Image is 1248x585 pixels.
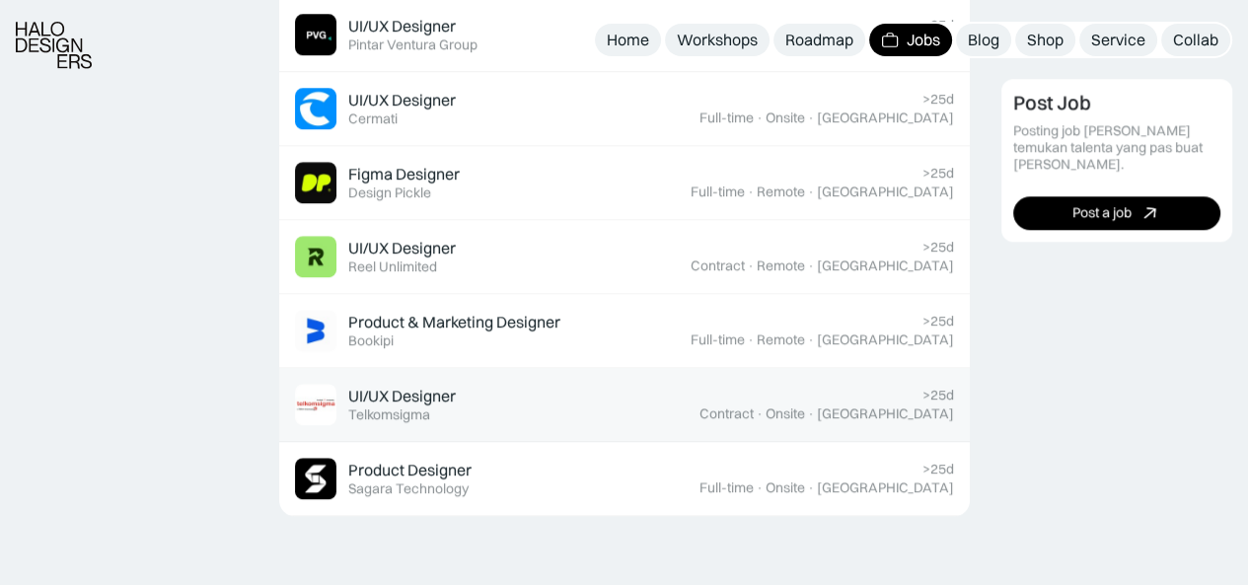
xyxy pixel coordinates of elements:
a: Job ImageUI/UX DesignerCermati>25dFull-time·Onsite·[GEOGRAPHIC_DATA] [279,72,970,146]
div: · [747,257,755,274]
div: Full-time [691,183,745,200]
div: Product Designer [348,460,472,480]
div: · [756,110,764,126]
div: Full-time [691,331,745,348]
img: Job Image [295,162,336,203]
a: Roadmap [773,24,865,56]
a: Job ImageUI/UX DesignerTelkomsigma>25dContract·Onsite·[GEOGRAPHIC_DATA] [279,368,970,442]
div: · [807,405,815,422]
div: UI/UX Designer [348,90,456,110]
div: >25d [922,91,954,108]
a: Shop [1015,24,1075,56]
div: Product & Marketing Designer [348,312,560,332]
div: Remote [757,331,805,348]
div: >25d [922,239,954,256]
div: Remote [757,257,805,274]
img: Job Image [295,88,336,129]
div: >25d [922,165,954,182]
div: · [747,331,755,348]
div: Service [1091,30,1145,50]
div: Post Job [1013,91,1091,114]
a: Jobs [869,24,952,56]
div: Bookipi [348,332,394,349]
div: Post a job [1072,204,1132,221]
div: Remote [757,183,805,200]
div: Design Pickle [348,184,431,201]
div: · [807,110,815,126]
div: Jobs [907,30,940,50]
div: Posting job [PERSON_NAME] temukan talenta yang pas buat [PERSON_NAME]. [1013,122,1221,172]
a: Collab [1161,24,1230,56]
div: · [747,183,755,200]
div: Onsite [766,479,805,496]
a: Job ImageProduct & Marketing DesignerBookipi>25dFull-time·Remote·[GEOGRAPHIC_DATA] [279,294,970,368]
div: UI/UX Designer [348,16,456,37]
div: >25d [922,461,954,477]
img: Job Image [295,384,336,425]
div: · [807,479,815,496]
a: Job ImageFigma DesignerDesign Pickle>25dFull-time·Remote·[GEOGRAPHIC_DATA] [279,146,970,220]
div: · [807,183,815,200]
div: · [807,331,815,348]
div: Home [607,30,649,50]
div: >25d [922,313,954,329]
div: Full-time [699,110,754,126]
div: [GEOGRAPHIC_DATA] [817,257,954,274]
div: >25d [922,387,954,403]
div: UI/UX Designer [348,238,456,258]
a: Post a job [1013,195,1221,229]
div: Sagara Technology [348,480,469,497]
div: Workshops [677,30,758,50]
div: [GEOGRAPHIC_DATA] [817,183,954,200]
div: Shop [1027,30,1064,50]
div: Cermati [348,110,398,127]
div: Contract [691,257,745,274]
div: Roadmap [785,30,853,50]
div: >25d [922,17,954,34]
img: Job Image [295,14,336,55]
a: Job ImageUI/UX DesignerReel Unlimited>25dContract·Remote·[GEOGRAPHIC_DATA] [279,220,970,294]
div: · [756,405,764,422]
div: Reel Unlimited [348,258,437,275]
img: Job Image [295,236,336,277]
div: [GEOGRAPHIC_DATA] [817,405,954,422]
img: Job Image [295,310,336,351]
div: Blog [968,30,999,50]
a: Blog [956,24,1011,56]
div: Figma Designer [348,164,460,184]
div: Onsite [766,110,805,126]
div: Telkomsigma [348,406,430,423]
div: [GEOGRAPHIC_DATA] [817,479,954,496]
div: [GEOGRAPHIC_DATA] [817,331,954,348]
div: [GEOGRAPHIC_DATA] [817,110,954,126]
div: UI/UX Designer [348,386,456,406]
div: Pintar Ventura Group [348,37,477,53]
div: Collab [1173,30,1218,50]
div: · [756,479,764,496]
div: Contract [699,405,754,422]
div: · [807,257,815,274]
a: Home [595,24,661,56]
a: Job ImageProduct DesignerSagara Technology>25dFull-time·Onsite·[GEOGRAPHIC_DATA] [279,442,970,516]
a: Workshops [665,24,770,56]
div: Full-time [699,479,754,496]
a: Service [1079,24,1157,56]
img: Job Image [295,458,336,499]
div: Onsite [766,405,805,422]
